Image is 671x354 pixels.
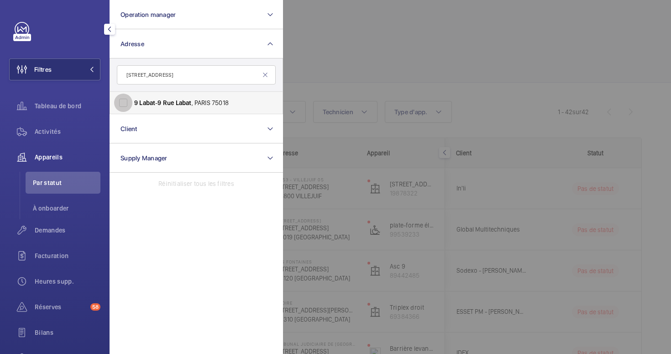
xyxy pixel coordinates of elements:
span: Activités [35,127,100,136]
span: Filtres [34,65,52,74]
span: Demandes [35,226,100,235]
span: 58 [90,303,100,311]
span: Heures supp. [35,277,100,286]
span: Tableau de bord [35,101,100,111]
span: Par statut [33,178,100,187]
span: Facturation [35,251,100,260]
span: À onboarder [33,204,100,213]
button: Filtres [9,58,100,80]
span: Réserves [35,302,87,312]
span: Bilans [35,328,100,337]
span: Appareils [35,153,100,162]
